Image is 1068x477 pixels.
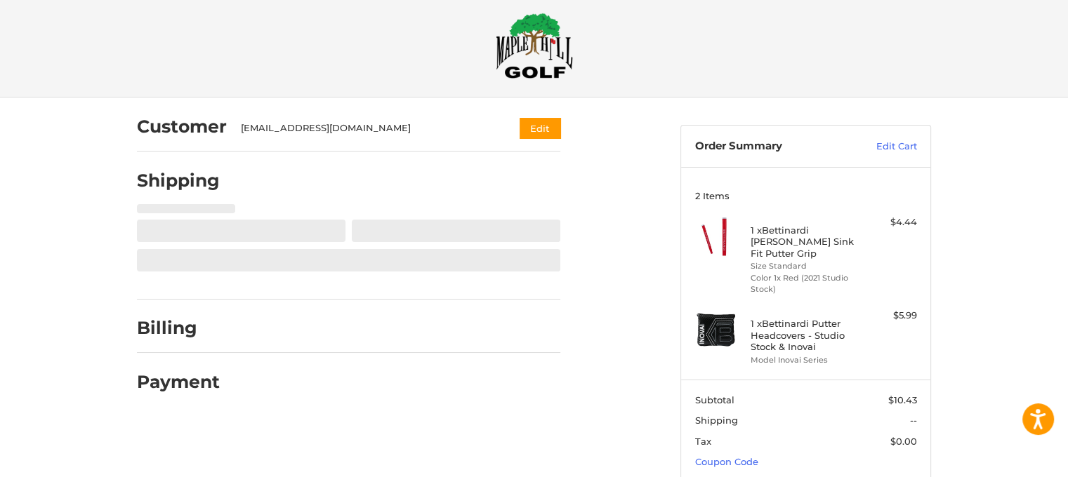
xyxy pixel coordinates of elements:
li: Color 1x Red (2021 Studio Stock) [751,272,858,295]
a: Edit Cart [846,140,917,154]
span: Shipping [695,415,738,426]
li: Size Standard [751,260,858,272]
h3: Order Summary [695,140,846,154]
h4: 1 x Bettinardi [PERSON_NAME] Sink Fit Putter Grip [751,224,858,259]
button: Edit [520,118,560,138]
h2: Billing [137,317,219,339]
h2: Customer [137,116,227,137]
img: Maple Hill Golf [496,13,573,79]
h2: Shipping [137,170,220,192]
div: $4.44 [862,215,917,229]
h2: Payment [137,371,220,393]
h4: 1 x Bettinardi Putter Headcovers - Studio Stock & Inovai [751,318,858,352]
span: -- [910,415,917,426]
span: $0.00 [890,436,917,447]
div: $5.99 [862,309,917,323]
li: Model Inovai Series [751,354,858,366]
h3: 2 Items [695,190,917,201]
span: $10.43 [888,394,917,405]
span: Tax [695,436,711,447]
span: Subtotal [695,394,734,405]
a: Coupon Code [695,456,758,467]
div: [EMAIL_ADDRESS][DOMAIN_NAME] [241,121,493,135]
